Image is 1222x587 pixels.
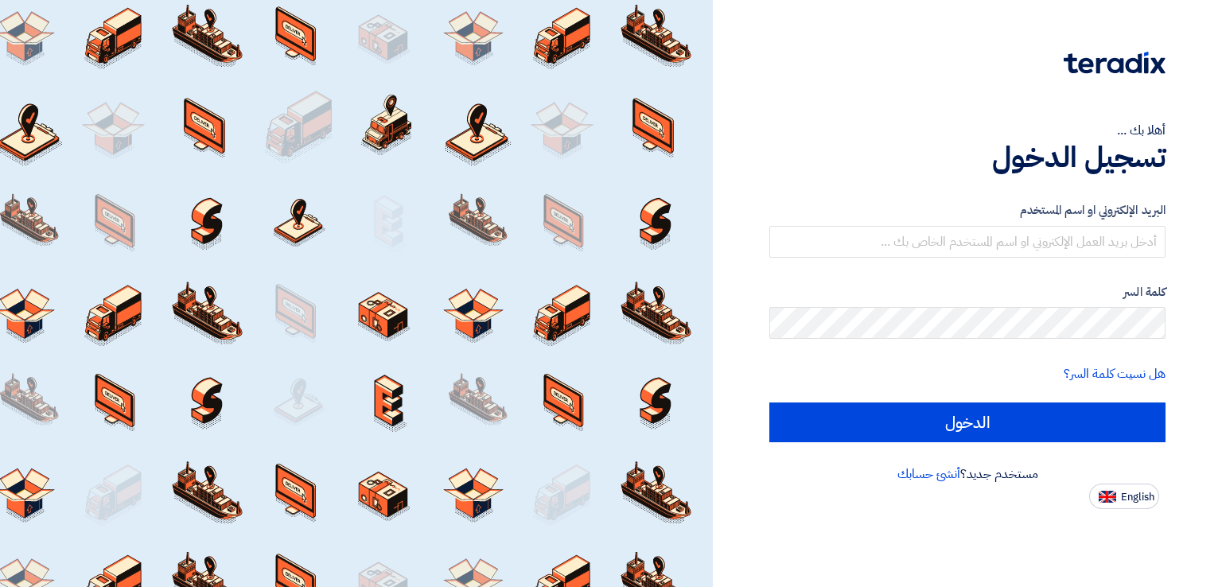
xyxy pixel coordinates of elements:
[1089,484,1159,509] button: English
[1121,492,1154,503] span: English
[1064,52,1166,74] img: Teradix logo
[769,402,1166,442] input: الدخول
[1064,364,1166,383] a: هل نسيت كلمة السر؟
[769,283,1166,301] label: كلمة السر
[769,201,1166,220] label: البريد الإلكتروني او اسم المستخدم
[897,465,960,484] a: أنشئ حسابك
[769,226,1166,258] input: أدخل بريد العمل الإلكتروني او اسم المستخدم الخاص بك ...
[1099,491,1116,503] img: en-US.png
[769,121,1166,140] div: أهلا بك ...
[769,140,1166,175] h1: تسجيل الدخول
[769,465,1166,484] div: مستخدم جديد؟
